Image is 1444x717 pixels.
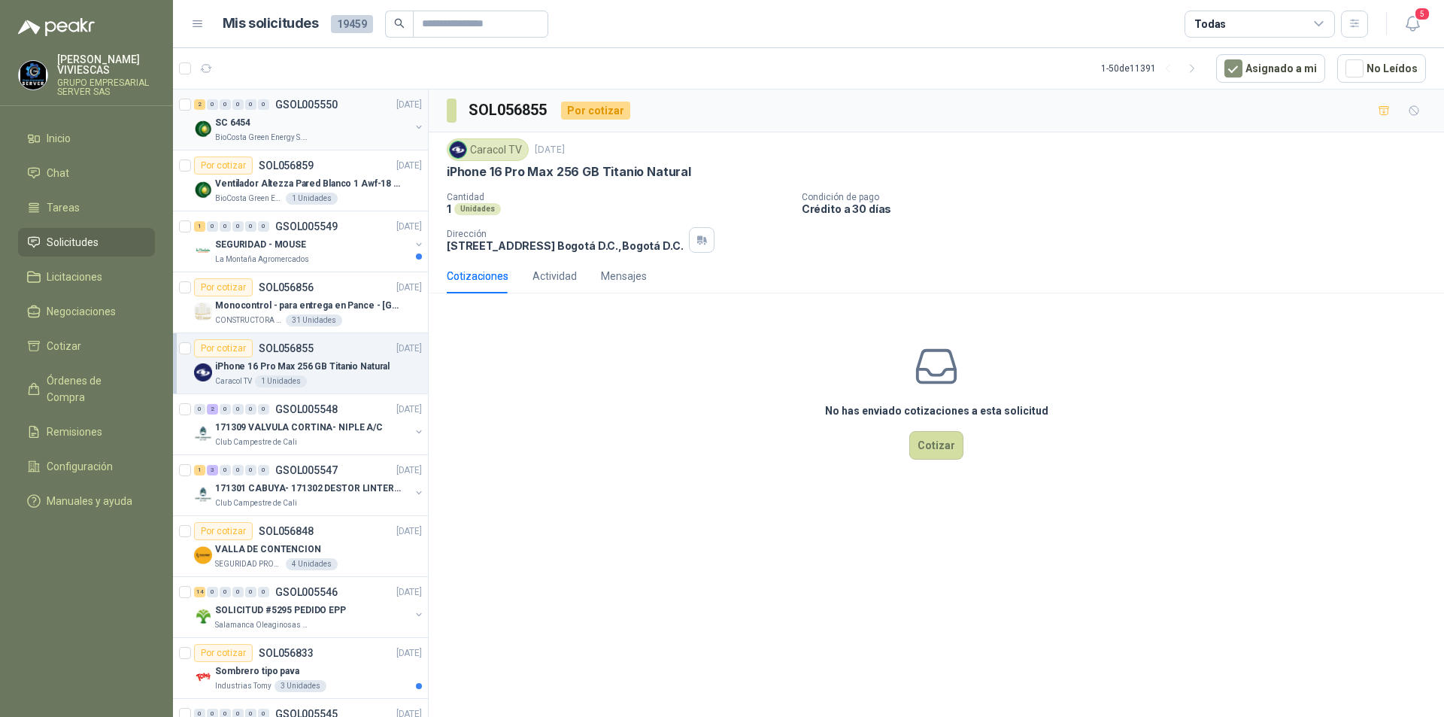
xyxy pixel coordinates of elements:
[286,314,342,327] div: 31 Unidades
[194,302,212,321] img: Company Logo
[47,234,99,251] span: Solicitudes
[447,192,790,202] p: Cantidad
[173,333,428,394] a: Por cotizarSOL056855[DATE] Company LogoiPhone 16 Pro Max 256 GB Titanio NaturalCaracol TV1 Unidades
[245,587,256,597] div: 0
[258,404,269,415] div: 0
[47,458,113,475] span: Configuración
[194,156,253,175] div: Por cotizar
[447,239,683,252] p: [STREET_ADDRESS] Bogotá D.C. , Bogotá D.C.
[47,338,81,354] span: Cotizar
[194,221,205,232] div: 1
[194,242,212,260] img: Company Logo
[207,587,218,597] div: 0
[194,278,253,296] div: Por cotizar
[396,403,422,417] p: [DATE]
[223,13,319,35] h1: Mis solicitudes
[447,229,683,239] p: Dirección
[18,452,155,481] a: Configuración
[802,202,1438,215] p: Crédito a 30 días
[194,363,212,381] img: Company Logo
[255,375,307,387] div: 1 Unidades
[259,282,314,293] p: SOL056856
[802,192,1438,202] p: Condición de pago
[245,465,256,475] div: 0
[275,221,338,232] p: GSOL005549
[286,193,338,205] div: 1 Unidades
[220,465,231,475] div: 0
[232,587,244,597] div: 0
[215,375,252,387] p: Caracol TV
[220,99,231,110] div: 0
[447,268,508,284] div: Cotizaciones
[1337,54,1426,83] button: No Leídos
[57,54,155,75] p: [PERSON_NAME] VIVIESCAS
[47,269,102,285] span: Licitaciones
[258,99,269,110] div: 0
[173,150,428,211] a: Por cotizarSOL056859[DATE] Company LogoVentilador Altezza Pared Blanco 1 Awf-18 Pro BalineraBioCo...
[194,587,205,597] div: 14
[57,78,155,96] p: GRUPO EMPRESARIAL SERVER SAS
[47,424,102,440] span: Remisiones
[215,177,402,191] p: Ventilador Altezza Pared Blanco 1 Awf-18 Pro Balinera
[275,587,338,597] p: GSOL005546
[396,159,422,173] p: [DATE]
[194,522,253,540] div: Por cotizar
[220,587,231,597] div: 0
[18,228,155,257] a: Solicitudes
[396,342,422,356] p: [DATE]
[18,332,155,360] a: Cotizar
[258,465,269,475] div: 0
[601,268,647,284] div: Mensajes
[173,516,428,577] a: Por cotizarSOL056848[DATE] Company LogoVALLA DE CONTENCIONSEGURIDAD PROVISER LTDA4 Unidades
[275,404,338,415] p: GSOL005548
[194,607,212,625] img: Company Logo
[194,465,205,475] div: 1
[215,360,390,374] p: iPhone 16 Pro Max 256 GB Titanio Natural
[1216,54,1325,83] button: Asignado a mi
[245,404,256,415] div: 0
[215,193,283,205] p: BioCosta Green Energy S.A.S
[258,587,269,597] div: 0
[259,343,314,354] p: SOL056855
[18,297,155,326] a: Negociaciones
[194,424,212,442] img: Company Logo
[447,138,529,161] div: Caracol TV
[207,221,218,232] div: 0
[1194,16,1226,32] div: Todas
[275,680,326,692] div: 3 Unidades
[396,281,422,295] p: [DATE]
[18,18,95,36] img: Logo peakr
[286,558,338,570] div: 4 Unidades
[331,15,373,33] span: 19459
[454,203,501,215] div: Unidades
[215,238,306,252] p: SEGURIDAD - MOUSE
[561,102,630,120] div: Por cotizar
[215,299,402,313] p: Monocontrol - para entrega en Pance - [GEOGRAPHIC_DATA]
[215,619,310,631] p: Salamanca Oleaginosas SAS
[825,403,1048,419] h3: No has enviado cotizaciones a esta solicitud
[396,646,422,661] p: [DATE]
[215,680,272,692] p: Industrias Tomy
[194,217,425,266] a: 1 0 0 0 0 0 GSOL005549[DATE] Company LogoSEGURIDAD - MOUSELa Montaña Agromercados
[173,638,428,699] a: Por cotizarSOL056833[DATE] Company LogoSombrero tipo pavaIndustrias Tomy3 Unidades
[215,254,309,266] p: La Montaña Agromercados
[207,99,218,110] div: 0
[396,524,422,539] p: [DATE]
[396,585,422,600] p: [DATE]
[450,141,466,158] img: Company Logo
[447,202,451,215] p: 1
[1399,11,1426,38] button: 5
[194,404,205,415] div: 0
[1414,7,1430,21] span: 5
[194,400,425,448] a: 0 2 0 0 0 0 GSOL005548[DATE] Company Logo171309 VALVULA CORTINA- NIPLE A/CClub Campestre de Cali
[194,99,205,110] div: 2
[18,159,155,187] a: Chat
[469,99,549,122] h3: SOL056855
[215,558,283,570] p: SEGURIDAD PROVISER LTDA
[215,436,297,448] p: Club Campestre de Cali
[245,221,256,232] div: 0
[215,542,321,557] p: VALLA DE CONTENCION
[396,220,422,234] p: [DATE]
[194,339,253,357] div: Por cotizar
[447,164,691,180] p: iPhone 16 Pro Max 256 GB Titanio Natural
